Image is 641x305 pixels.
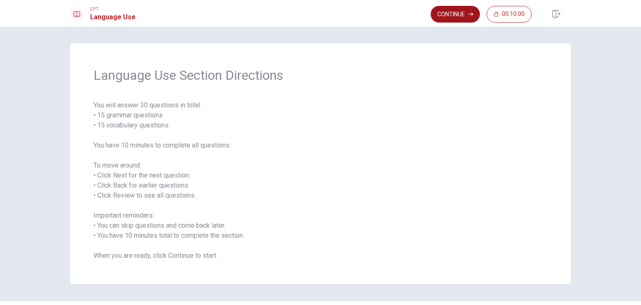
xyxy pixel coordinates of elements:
button: Continue [431,6,480,23]
span: 00:10:00 [502,11,525,18]
span: You will answer 30 questions in total: • 15 grammar questions • 15 vocabulary questions You have ... [93,100,548,261]
span: EPT [90,6,136,12]
h1: Language Use [90,12,136,22]
span: Language Use Section Directions [93,67,548,84]
button: 00:10:00 [487,6,532,23]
